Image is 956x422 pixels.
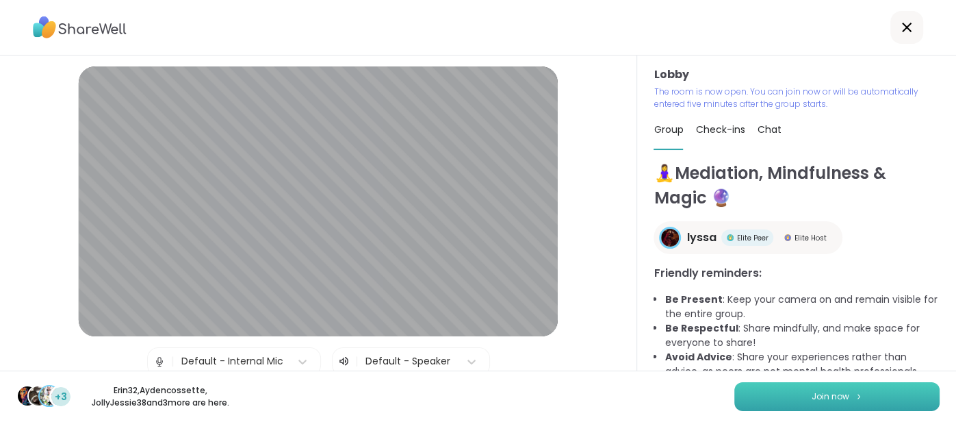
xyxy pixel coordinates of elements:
span: +3 [55,390,67,404]
img: ShareWell Logo [33,12,127,43]
h3: Lobby [654,66,940,83]
span: Check-ins [695,123,745,136]
span: lyssa [686,229,716,246]
button: Join now [734,382,940,411]
span: Chat [757,123,781,136]
img: Elite Peer [727,234,734,241]
img: JollyJessie38 [40,386,59,406]
img: Elite Host [784,234,791,241]
b: Be Respectful [664,321,738,335]
b: Avoid Advice [664,350,732,364]
span: Elite Peer [736,233,768,243]
li: : Keep your camera on and remain visible for the entire group. [664,293,940,321]
b: Be Present [664,293,722,306]
a: lyssalyssaElite PeerElite PeerElite HostElite Host [654,221,842,254]
span: | [355,353,359,370]
img: ShareWell Logomark [855,393,863,400]
img: lyssa [661,229,679,247]
span: Group [654,123,683,136]
div: Default - Internal Mic [181,354,283,369]
img: Microphone [153,348,166,375]
p: The room is now open. You can join now or will be automatically entered five minutes after the gr... [654,86,940,110]
span: Join now [812,390,849,403]
li: : Share your experiences rather than advice, as peers are not mental health professionals. [664,350,940,379]
img: Erin32 [18,386,37,406]
h1: 🧘‍♀️Mediation, Mindfulness & Magic 🔮 [654,161,940,210]
span: Elite Host [794,233,826,243]
li: : Share mindfully, and make space for everyone to share! [664,321,940,350]
img: Aydencossette [29,386,48,406]
h3: Friendly reminders: [654,265,940,282]
p: Erin32 , Aydencossette , JollyJessie38 and 3 more are here. [83,384,237,409]
span: | [171,348,175,375]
